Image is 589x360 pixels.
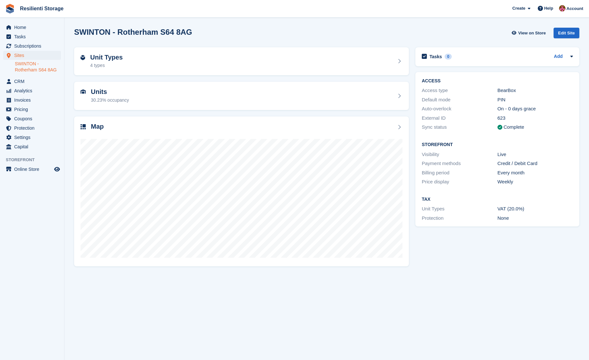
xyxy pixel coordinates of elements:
h2: SWINTON - Rotherham S64 8AG [74,28,192,36]
div: VAT (20.0%) [497,205,573,213]
div: External ID [422,115,497,122]
a: Edit Site [554,28,579,41]
div: Auto-overlock [422,105,497,113]
h2: Tasks [430,54,442,60]
a: Map [74,116,409,267]
a: menu [3,142,61,151]
div: 4 types [90,62,123,69]
a: SWINTON - Rotherham S64 8AG [15,61,61,73]
div: Visibility [422,151,497,158]
a: menu [3,165,61,174]
span: Analytics [14,86,53,95]
span: Tasks [14,32,53,41]
div: On - 0 days grace [497,105,573,113]
span: Coupons [14,114,53,123]
div: Price display [422,178,497,186]
div: Billing period [422,169,497,177]
div: Every month [497,169,573,177]
a: View on Store [511,28,548,38]
div: PIN [497,96,573,104]
span: Protection [14,124,53,133]
div: Access type [422,87,497,94]
div: 623 [497,115,573,122]
img: map-icn-33ee37083ee616e46c38cad1a60f524a97daa1e2b2c8c0bc3eb3415660979fc1.svg [81,124,86,129]
a: Resilienti Storage [17,3,66,14]
div: Credit / Debit Card [497,160,573,167]
div: Live [497,151,573,158]
span: Home [14,23,53,32]
span: Sites [14,51,53,60]
span: Settings [14,133,53,142]
a: menu [3,96,61,105]
span: CRM [14,77,53,86]
span: Online Store [14,165,53,174]
img: unit-type-icn-2b2737a686de81e16bb02015468b77c625bbabd49415b5ef34ead5e3b44a266d.svg [81,55,85,60]
a: menu [3,77,61,86]
a: Units 30.23% occupancy [74,82,409,110]
a: Preview store [53,165,61,173]
div: Protection [422,215,497,222]
a: menu [3,51,61,60]
div: Unit Types [422,205,497,213]
h2: Unit Types [90,54,123,61]
img: unit-icn-7be61d7bf1b0ce9d3e12c5938cc71ed9869f7b940bace4675aadf7bd6d80202e.svg [81,89,86,94]
a: menu [3,133,61,142]
a: menu [3,105,61,114]
h2: ACCESS [422,78,573,84]
span: Subscriptions [14,42,53,51]
span: Pricing [14,105,53,114]
a: menu [3,32,61,41]
a: menu [3,86,61,95]
img: Kerrie Whiteley [559,5,565,12]
div: Complete [504,124,524,131]
a: menu [3,23,61,32]
span: Help [544,5,553,12]
h2: Map [91,123,104,130]
a: menu [3,114,61,123]
div: Sync status [422,124,497,131]
div: Payment methods [422,160,497,167]
span: Storefront [6,157,64,163]
span: View on Store [518,30,546,36]
img: stora-icon-8386f47178a22dfd0bd8f6a31ec36ba5ce8667c1dd55bd0f319d3a0aa187defe.svg [5,4,15,14]
h2: Storefront [422,142,573,147]
span: Invoices [14,96,53,105]
div: Weekly [497,178,573,186]
h2: Units [91,88,129,96]
div: Default mode [422,96,497,104]
span: Account [566,5,583,12]
span: Capital [14,142,53,151]
span: Create [512,5,525,12]
a: menu [3,42,61,51]
h2: Tax [422,197,573,202]
div: Edit Site [554,28,579,38]
a: Unit Types 4 types [74,47,409,76]
div: BearBox [497,87,573,94]
div: 30.23% occupancy [91,97,129,104]
a: Add [554,53,563,60]
div: 0 [445,54,452,60]
a: menu [3,124,61,133]
div: None [497,215,573,222]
